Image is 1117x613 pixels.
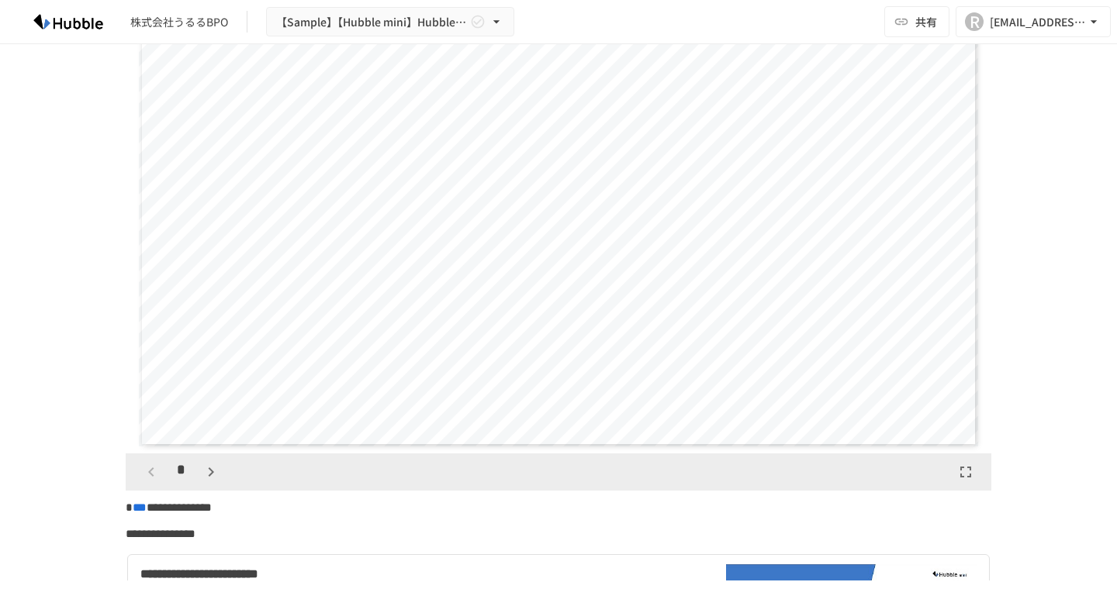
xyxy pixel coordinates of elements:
[884,6,949,37] button: 共有
[266,7,514,37] button: 【Sample】【Hubble mini】Hubble×企業名 オンボーディングプロジェクト
[915,13,937,30] span: 共有
[276,12,467,32] span: 【Sample】【Hubble mini】Hubble×企業名 オンボーディングプロジェクト
[956,6,1111,37] button: R[EMAIL_ADDRESS][DOMAIN_NAME]
[965,12,984,31] div: R
[19,9,118,34] img: HzDRNkGCf7KYO4GfwKnzITak6oVsp5RHeZBEM1dQFiQ
[990,12,1086,32] div: [EMAIL_ADDRESS][DOMAIN_NAME]
[130,14,228,30] div: 株式会社うるるBPO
